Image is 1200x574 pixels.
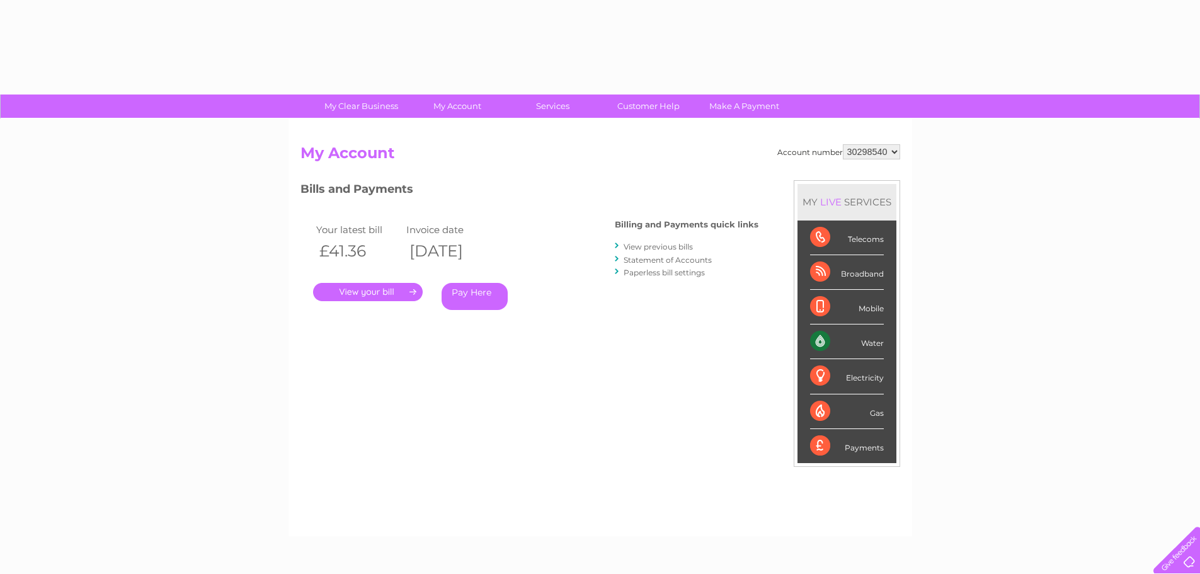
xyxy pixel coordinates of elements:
div: LIVE [818,196,844,208]
th: [DATE] [403,238,494,264]
th: £41.36 [313,238,404,264]
div: Broadband [810,255,884,290]
h2: My Account [300,144,900,168]
h3: Bills and Payments [300,180,758,202]
div: MY SERVICES [797,184,896,220]
a: Statement of Accounts [624,255,712,265]
a: Make A Payment [692,95,796,118]
a: Customer Help [597,95,700,118]
a: Services [501,95,605,118]
h4: Billing and Payments quick links [615,220,758,229]
a: My Account [405,95,509,118]
a: My Clear Business [309,95,413,118]
a: View previous bills [624,242,693,251]
div: Water [810,324,884,359]
td: Your latest bill [313,221,404,238]
a: Pay Here [442,283,508,310]
div: Telecoms [810,221,884,255]
td: Invoice date [403,221,494,238]
a: . [313,283,423,301]
div: Account number [777,144,900,159]
div: Mobile [810,290,884,324]
div: Gas [810,394,884,429]
div: Payments [810,429,884,463]
div: Electricity [810,359,884,394]
a: Paperless bill settings [624,268,705,277]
